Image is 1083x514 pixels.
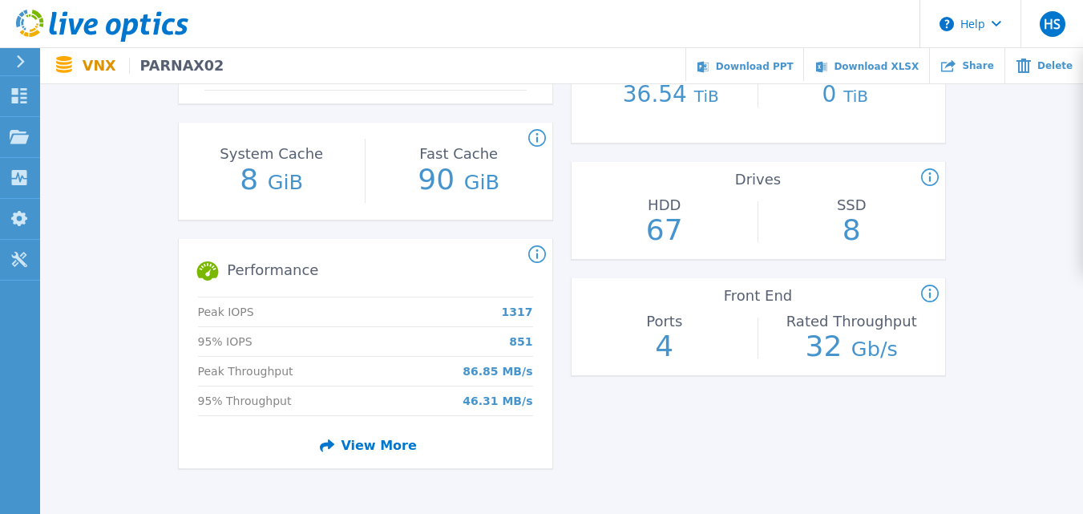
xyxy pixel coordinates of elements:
span: Delete [1037,61,1073,71]
p: 8 [843,213,861,246]
h3: Fast Cache [419,146,498,163]
div: Drives [735,172,781,195]
p: 46.31 MB/s [463,395,532,407]
span: Download XLSX [834,61,919,72]
span: GiB [268,170,304,194]
span: GiB [464,170,500,194]
span: TiB [843,87,868,106]
p: 95% IOPS [198,335,313,348]
h3: System Cache [220,146,323,163]
p: 67 [646,213,683,246]
h3: SSD [837,197,867,214]
p: 36.54 [623,82,719,107]
h2: Performance [188,252,532,290]
a: Download PPT [685,48,804,84]
p: 86.85 MB/s [463,365,532,378]
h3: Rated Throughput [786,314,917,330]
span: PARNAX02 [129,58,224,74]
p: Peak Throughput [198,365,313,378]
span: Gb/s [851,337,898,361]
p: 1317 [502,306,533,318]
div: Front End [724,288,792,311]
p: 90 [418,163,499,196]
span: TiB [694,87,719,106]
span: View More [313,431,417,459]
p: 0 [822,82,868,107]
span: Share [962,61,993,71]
span: Download PPT [716,61,794,72]
a: Download XLSX [803,48,929,84]
p: 4 [655,330,673,362]
p: 32 [806,330,898,362]
p: 851 [509,335,532,348]
p: 8 [240,163,303,196]
p: Peak IOPS [198,306,313,318]
h3: HDD [648,197,681,214]
h3: Ports [646,314,682,330]
p: VNX [83,58,224,74]
p: 95% Throughput [198,395,313,407]
span: HS [1044,18,1061,30]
